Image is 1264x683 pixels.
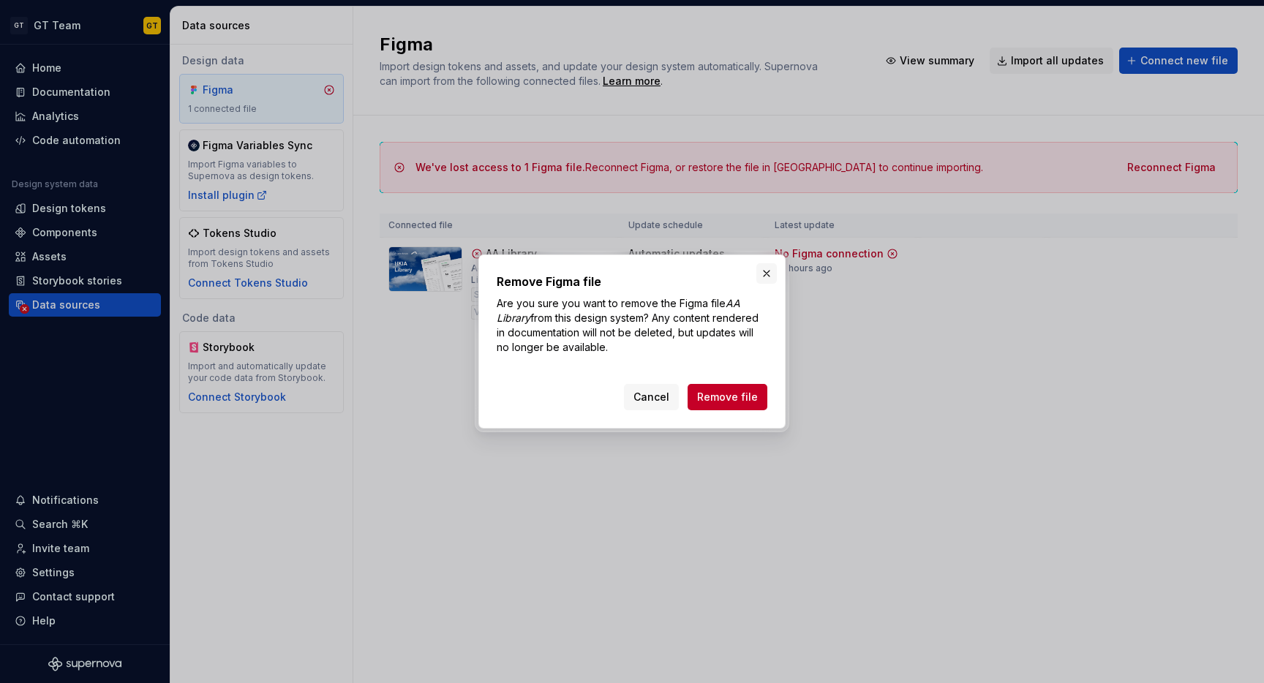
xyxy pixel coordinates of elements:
span: Remove file [697,390,758,404]
button: Cancel [624,384,679,410]
h2: Remove Figma file [497,273,767,290]
span: Cancel [633,390,669,404]
button: Remove file [688,384,767,410]
p: Are you sure you want to remove the Figma file from this design system? Any content rendered in d... [497,296,767,355]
